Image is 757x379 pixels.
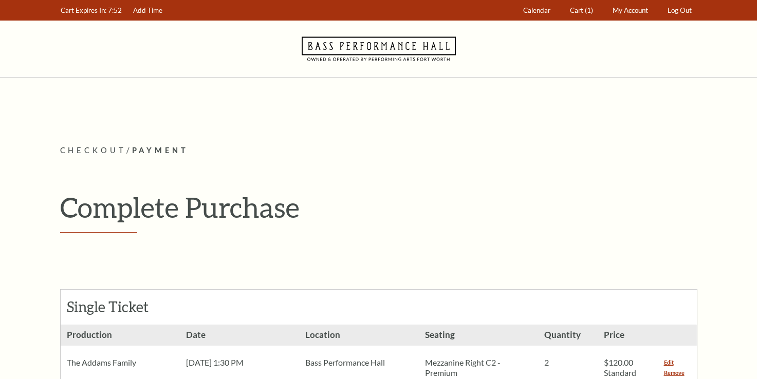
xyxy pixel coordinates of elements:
a: Edit [664,357,674,368]
span: 7:52 [108,6,122,14]
a: Log Out [662,1,696,21]
p: / [60,144,697,157]
h3: Price [598,325,657,346]
span: (1) [585,6,593,14]
span: Cart Expires In: [61,6,106,14]
a: Add Time [128,1,167,21]
span: My Account [613,6,648,14]
a: Calendar [518,1,555,21]
h1: Complete Purchase [60,191,697,224]
h3: Seating [419,325,538,346]
a: Remove [664,368,685,378]
span: Checkout [60,146,126,155]
span: Calendar [523,6,550,14]
a: My Account [607,1,653,21]
h2: Single Ticket [67,298,179,316]
a: Cart (1) [565,1,598,21]
h3: Date [180,325,299,346]
h3: Quantity [538,325,598,346]
p: 2 [544,357,592,368]
h3: Production [61,325,180,346]
span: $120.00 Standard [604,357,636,377]
span: Bass Performance Hall [305,357,385,367]
h3: Location [299,325,418,346]
p: Mezzanine Right C2 - Premium [425,357,532,378]
span: Cart [570,6,583,14]
span: Payment [132,146,189,155]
